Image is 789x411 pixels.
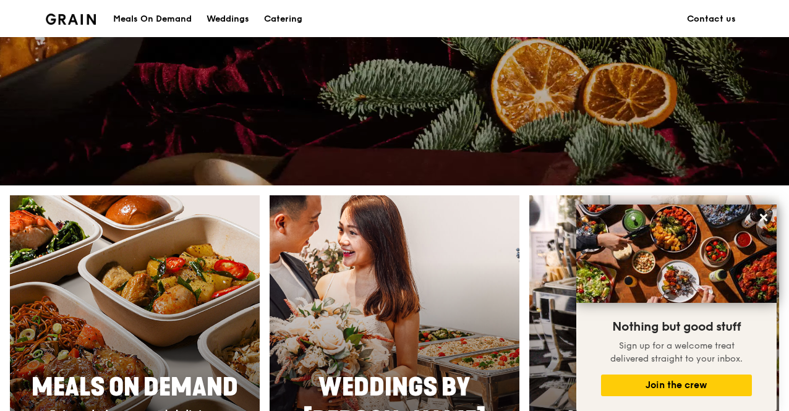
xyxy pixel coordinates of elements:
span: Nothing but good stuff [612,320,741,334]
button: Close [754,208,774,227]
div: Catering [264,1,302,38]
img: DSC07876-Edit02-Large.jpeg [576,205,777,303]
div: Meals On Demand [113,1,192,38]
img: Grain [46,14,96,25]
a: Contact us [680,1,743,38]
button: Join the crew [601,375,752,396]
div: Weddings [207,1,249,38]
span: Meals On Demand [32,373,238,402]
a: Catering [257,1,310,38]
span: Sign up for a welcome treat delivered straight to your inbox. [610,341,743,364]
a: Weddings [199,1,257,38]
